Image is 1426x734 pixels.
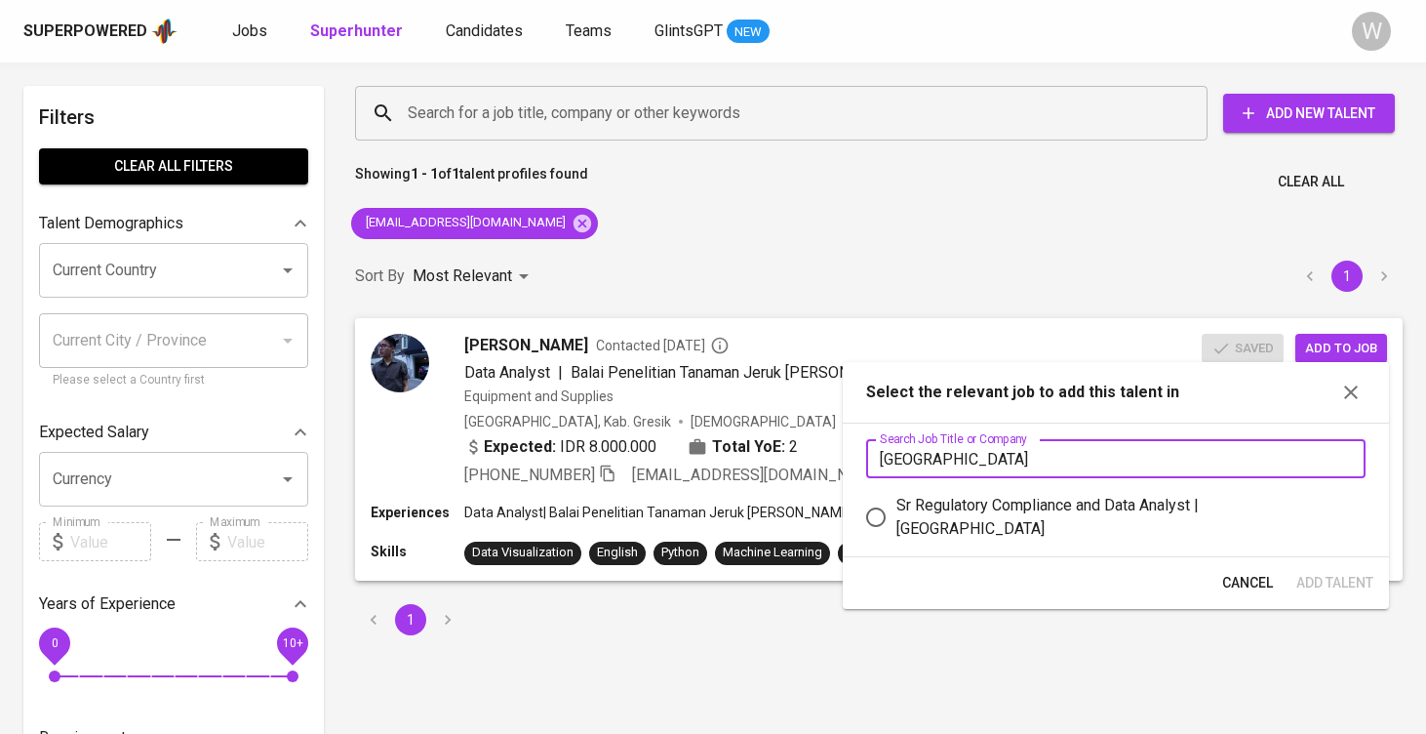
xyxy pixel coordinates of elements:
[1222,571,1273,595] span: Cancel
[282,636,302,650] span: 10+
[51,636,58,650] span: 0
[232,20,271,44] a: Jobs
[464,363,550,382] span: Data Analyst
[355,318,1403,581] a: [PERSON_NAME]Contacted [DATE]Data Analyst|Balai Penelitian Tanaman Jeruk [PERSON_NAME] Buah Subtr...
[151,17,178,46] img: app logo
[723,544,822,562] div: Machine Learning
[39,585,308,624] div: Years of Experience
[411,166,438,182] b: 1 - 1
[596,336,730,355] span: Contacted [DATE]
[351,208,598,239] div: [EMAIL_ADDRESS][DOMAIN_NAME]
[53,371,295,390] p: Please select a Country first
[39,413,308,452] div: Expected Salary
[39,212,183,235] p: Talent Demographics
[371,503,464,522] p: Experiences
[654,20,770,44] a: GlintsGPT NEW
[1291,261,1403,292] nav: pagination navigation
[1223,94,1395,133] button: Add New Talent
[558,361,563,385] span: |
[710,336,730,355] svg: By Batam recruiter
[472,544,574,562] div: Data Visualization
[452,166,459,182] b: 1
[274,466,301,493] button: Open
[1352,12,1391,51] div: W
[413,259,535,295] div: Most Relevant
[23,20,147,43] div: Superpowered
[1214,565,1281,601] button: Cancel
[310,20,407,44] a: Superhunter
[464,435,656,459] div: IDR 8.000.000
[464,412,671,431] div: [GEOGRAPHIC_DATA], Kab. Gresik
[464,365,1171,404] span: Wholesale Photography Equipment and Supplies
[691,412,839,431] span: [DEMOGRAPHIC_DATA]
[566,21,612,40] span: Teams
[274,257,301,284] button: Open
[227,522,308,561] input: Value
[355,164,588,200] p: Showing of talent profiles found
[446,20,527,44] a: Candidates
[355,265,405,288] p: Sort By
[232,21,267,40] span: Jobs
[632,466,884,484] span: [EMAIL_ADDRESS][DOMAIN_NAME]
[1270,164,1352,200] button: Clear All
[39,421,149,444] p: Expected Salary
[70,522,151,561] input: Value
[727,22,770,42] span: NEW
[39,102,308,133] h6: Filters
[484,435,556,459] b: Expected:
[351,214,577,232] span: [EMAIL_ADDRESS][DOMAIN_NAME]
[464,466,595,484] span: [PHONE_NUMBER]
[566,20,615,44] a: Teams
[654,21,723,40] span: GlintsGPT
[1278,170,1344,194] span: Clear All
[39,592,176,616] p: Years of Experience
[661,544,699,562] div: Python
[371,542,464,561] p: Skills
[1295,334,1387,364] button: Add to job
[446,21,523,40] span: Candidates
[866,381,1179,404] p: Select the relevant job to add this talent in
[464,503,959,522] p: Data Analyst | Balai Penelitian Tanaman Jeruk [PERSON_NAME] Buah Subtropika
[464,334,588,357] span: [PERSON_NAME]
[355,604,466,635] nav: pagination navigation
[1331,261,1363,292] button: page 1
[23,17,178,46] a: Superpoweredapp logo
[413,265,512,288] p: Most Relevant
[789,435,798,459] span: 2
[896,494,1350,541] div: Sr Regulatory Compliance and Data Analyst | [GEOGRAPHIC_DATA]
[371,334,429,392] img: 6cbe6cacde68c3e8c274d4e34b143742.jpg
[310,21,403,40] b: Superhunter
[395,604,426,635] button: page 1
[55,154,293,179] span: Clear All filters
[1239,102,1379,126] span: Add New Talent
[597,544,638,562] div: English
[39,148,308,184] button: Clear All filters
[39,204,308,243] div: Talent Demographics
[571,363,1019,382] span: Balai Penelitian Tanaman Jeruk [PERSON_NAME] Buah Subtropika
[1305,338,1377,360] span: Add to job
[712,435,785,459] b: Total YoE:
